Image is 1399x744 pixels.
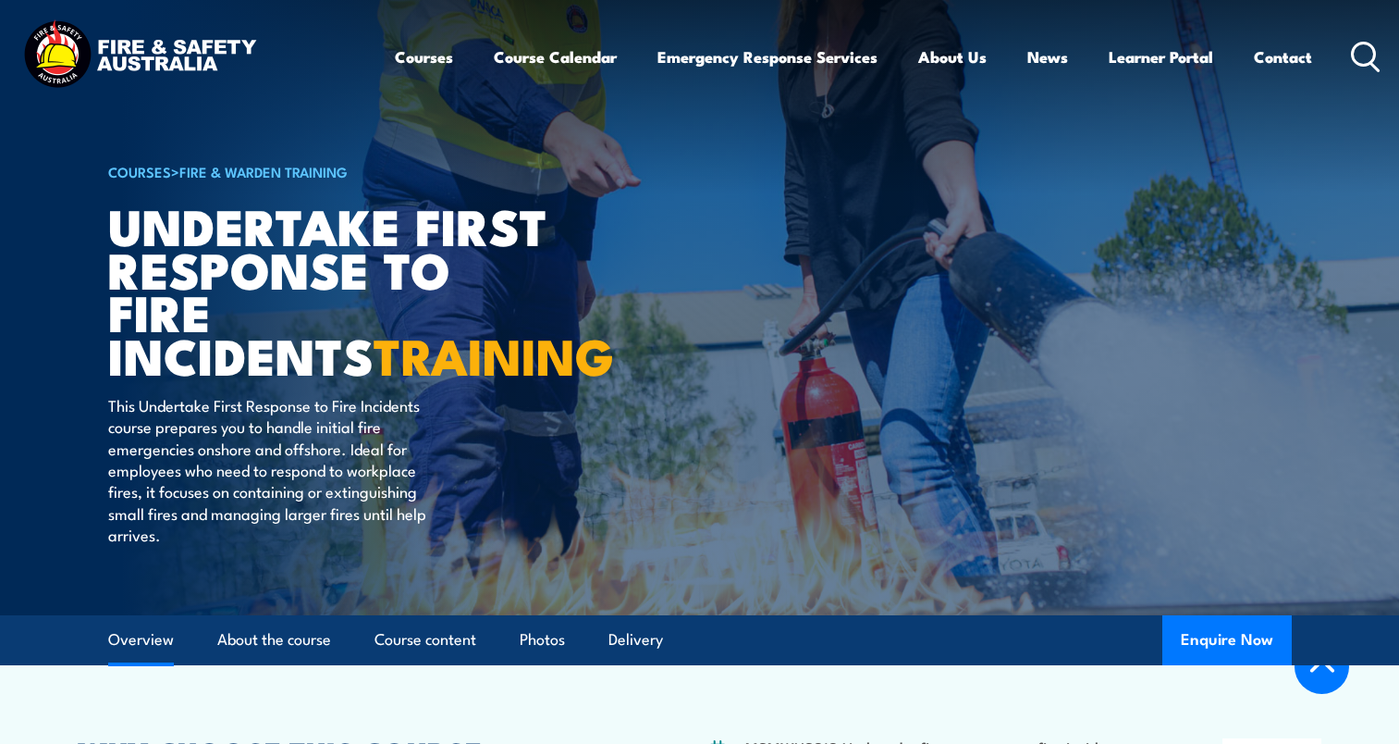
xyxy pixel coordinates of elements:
[1254,32,1312,81] a: Contact
[608,615,663,664] a: Delivery
[1027,32,1068,81] a: News
[918,32,987,81] a: About Us
[657,32,877,81] a: Emergency Response Services
[108,161,171,181] a: COURSES
[395,32,453,81] a: Courses
[1162,615,1292,665] button: Enquire Now
[179,161,348,181] a: Fire & Warden Training
[374,316,614,392] strong: TRAINING
[217,615,331,664] a: About the course
[374,615,476,664] a: Course content
[520,615,565,664] a: Photos
[494,32,617,81] a: Course Calendar
[108,394,446,546] p: This Undertake First Response to Fire Incidents course prepares you to handle initial fire emerge...
[108,615,174,664] a: Overview
[108,160,565,182] h6: >
[1109,32,1213,81] a: Learner Portal
[108,204,565,377] h1: Undertake First Response to Fire Incidents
